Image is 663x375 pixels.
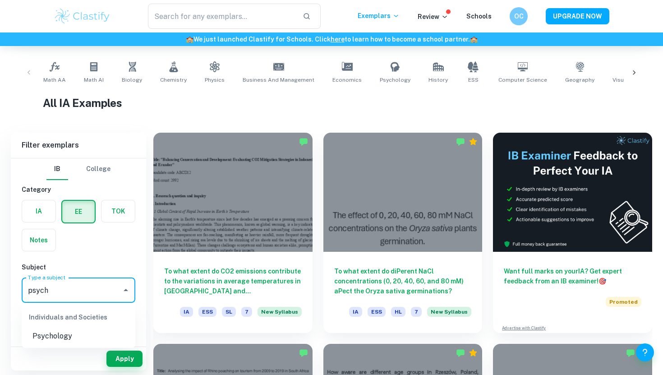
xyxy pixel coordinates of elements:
span: ESS [468,76,479,84]
button: Help and Feedback [636,343,654,361]
span: IA [349,307,362,317]
span: Computer Science [498,76,547,84]
img: Marked [456,137,465,146]
span: Math AA [43,76,66,84]
span: 🏫 [186,36,193,43]
span: 7 [241,307,252,317]
h1: All IA Examples [43,95,620,111]
a: Want full marks on yourIA? Get expert feedback from an IB examiner!PromotedAdvertise with Clastify [493,133,652,333]
img: Clastify logo [54,7,111,25]
a: Schools [466,13,492,20]
span: New Syllabus [258,307,302,317]
div: Filter type choice [46,158,110,180]
h6: Category [22,185,135,194]
span: Physics [205,76,225,84]
p: Exemplars [358,11,400,21]
span: New Syllabus [427,307,471,317]
a: To what extent do CO2 emissions contribute to the variations in average temperatures in [GEOGRAPH... [153,133,313,333]
h6: OC [514,11,524,21]
div: Starting from the May 2026 session, the ESS IA requirements have changed. We created this exempla... [427,307,471,322]
button: Notes [22,229,55,251]
span: Psychology [380,76,410,84]
button: OC [510,7,528,25]
img: Marked [299,348,308,357]
span: IA [180,307,193,317]
span: 🏫 [470,36,478,43]
span: Biology [122,76,142,84]
div: Premium [469,137,478,146]
h6: We just launched Clastify for Schools. Click to learn how to become a school partner. [2,34,661,44]
button: UPGRADE NOW [546,8,609,24]
span: ESS [198,307,216,317]
span: Business and Management [243,76,314,84]
span: History [428,76,448,84]
span: Chemistry [160,76,187,84]
button: College [86,158,110,180]
span: HL [391,307,405,317]
a: To what extent do diPerent NaCl concentrations (0, 20, 40, 60, and 80 mM) aPect the Oryza sativa ... [323,133,483,333]
a: here [331,36,345,43]
li: Psychology [22,328,135,344]
h6: Subject [22,262,135,272]
h6: To what extent do CO2 emissions contribute to the variations in average temperatures in [GEOGRAPH... [164,266,302,296]
label: Type a subject [28,273,65,281]
button: IA [22,200,55,222]
h6: Want full marks on your IA ? Get expert feedback from an IB examiner! [504,266,641,286]
div: Individuals and Societies [22,306,135,328]
span: Promoted [606,297,641,307]
span: SL [222,307,236,317]
img: Marked [626,348,635,357]
button: Close [120,284,132,296]
span: Math AI [84,76,104,84]
button: EE [62,201,95,222]
div: Premium [469,348,478,357]
button: Apply [106,351,143,367]
span: 7 [411,307,422,317]
input: Search for any exemplars... [148,4,295,29]
h6: Filter exemplars [11,133,146,158]
div: Starting from the May 2026 session, the ESS IA requirements have changed. We created this exempla... [258,307,302,322]
span: Geography [565,76,594,84]
h6: To what extent do diPerent NaCl concentrations (0, 20, 40, 60, and 80 mM) aPect the Oryza sativa ... [334,266,472,296]
span: Economics [332,76,362,84]
img: Marked [299,137,308,146]
button: TOK [101,200,135,222]
img: Thumbnail [493,133,652,252]
p: Review [418,12,448,22]
img: Marked [456,348,465,357]
a: Advertise with Clastify [502,325,546,331]
button: IB [46,158,68,180]
span: ESS [368,307,386,317]
span: 🎯 [599,278,606,285]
